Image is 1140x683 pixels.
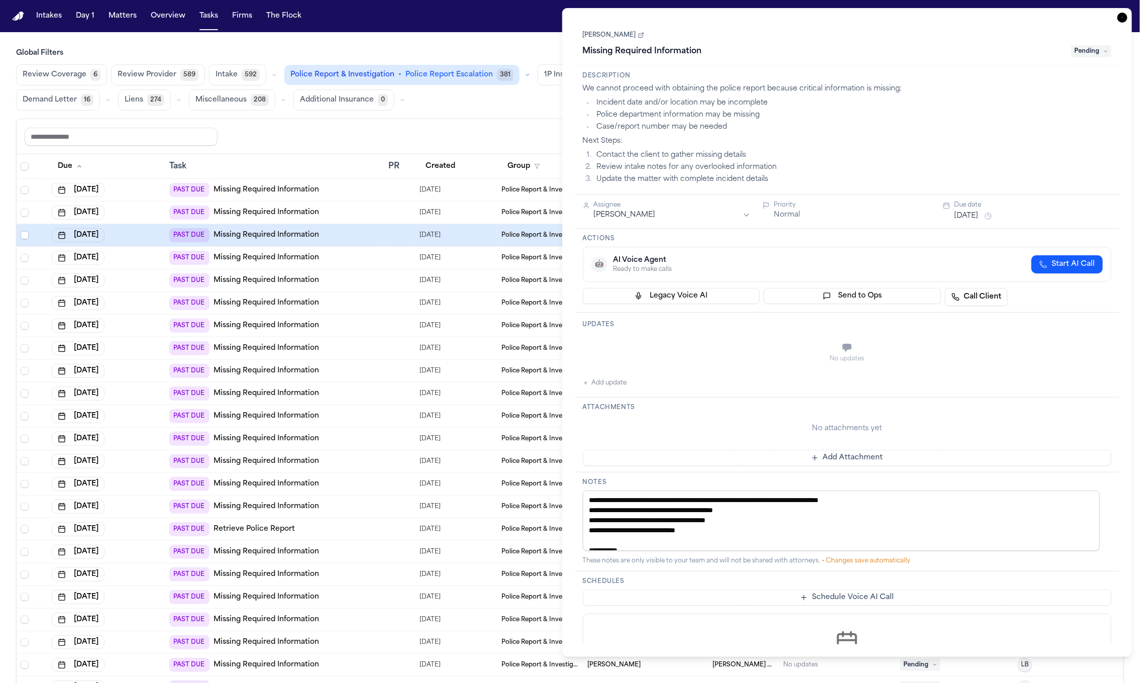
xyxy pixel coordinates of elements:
li: Case/report number may be needed [594,122,1112,132]
li: Update the matter with complete incident details [594,174,1112,184]
button: Day 1 [72,7,98,25]
span: Police Report & Investigation [290,70,394,80]
button: Matters [105,7,141,25]
button: Snooze task [982,210,994,222]
div: No attachments yet [583,424,1112,434]
p: Next Steps: [583,136,1112,146]
span: 589 [180,69,198,81]
a: Call Client [945,288,1008,306]
h3: Attachments [583,404,1112,412]
button: Start AI Call [1031,255,1103,273]
img: Finch Logo [12,12,24,21]
span: Review Coverage [23,70,86,80]
div: AI Voice Agent [613,255,672,265]
li: Incident date and/or location may be incomplete [594,98,1112,108]
div: Ready to make calls [613,265,672,273]
a: [PERSON_NAME] [583,31,644,39]
button: [DATE] [954,211,978,221]
span: • Changes save automatically [822,558,911,564]
span: Review Provider [118,70,176,80]
button: Miscellaneous208 [189,89,275,111]
span: • [398,70,401,80]
span: Liens [125,95,143,105]
button: Overview [147,7,189,25]
button: Intake592 [209,64,266,85]
button: Send to Ops [764,288,941,304]
button: Review Provider589 [111,64,205,85]
button: Firms [228,7,256,25]
div: Due date [954,201,1111,209]
a: Home [12,12,24,21]
button: Intakes [32,7,66,25]
button: Normal [774,210,800,220]
span: 1P Insurance [544,70,589,80]
li: Police department information may be missing [594,110,1112,120]
span: Pending [1071,45,1111,57]
button: Liens274 [118,89,171,111]
span: 🤖 [595,259,603,269]
button: 1P Insurance319 [538,64,616,85]
button: Tasks [195,7,222,25]
h3: Notes [583,478,1112,486]
div: Priority [774,201,931,209]
li: Review intake notes for any overlooked information [594,162,1112,172]
button: Add Attachment [583,450,1112,466]
span: Additional Insurance [300,95,374,105]
div: These notes are only visible to your team and will not be shared with attorneys. [583,557,1112,565]
span: 0 [378,94,388,106]
h3: Schedules [583,577,1112,586]
h3: Updates [583,321,1112,329]
li: Contact the client to gather missing details [594,150,1112,160]
button: The Flock [262,7,305,25]
button: Additional Insurance0 [293,89,394,111]
p: We cannot proceed with obtaining the police report because critical information is missing: [583,84,1112,94]
div: Assignee [594,201,751,209]
span: 208 [251,94,269,106]
span: Miscellaneous [195,95,247,105]
button: Schedule Voice AI Call [583,590,1112,606]
h1: Missing Required Information [579,43,706,59]
span: 592 [242,69,260,81]
span: 381 [497,69,513,81]
span: 6 [90,69,100,81]
span: Intake [216,70,238,80]
button: Add update [583,377,627,389]
span: Police Report Escalation [405,70,493,80]
button: Legacy Voice AI [583,288,760,304]
span: Demand Letter [23,95,77,105]
h3: Global Filters [16,48,1124,58]
div: No updates [583,355,1112,363]
span: Start AI Call [1052,259,1095,269]
span: 274 [147,94,164,106]
button: Police Report & Investigation•Police Report Escalation381 [284,65,520,85]
h3: Actions [583,235,1112,243]
button: Review Coverage6 [16,64,107,85]
span: 16 [81,94,93,106]
button: Demand Letter16 [16,89,100,111]
h3: Description [583,72,1112,80]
